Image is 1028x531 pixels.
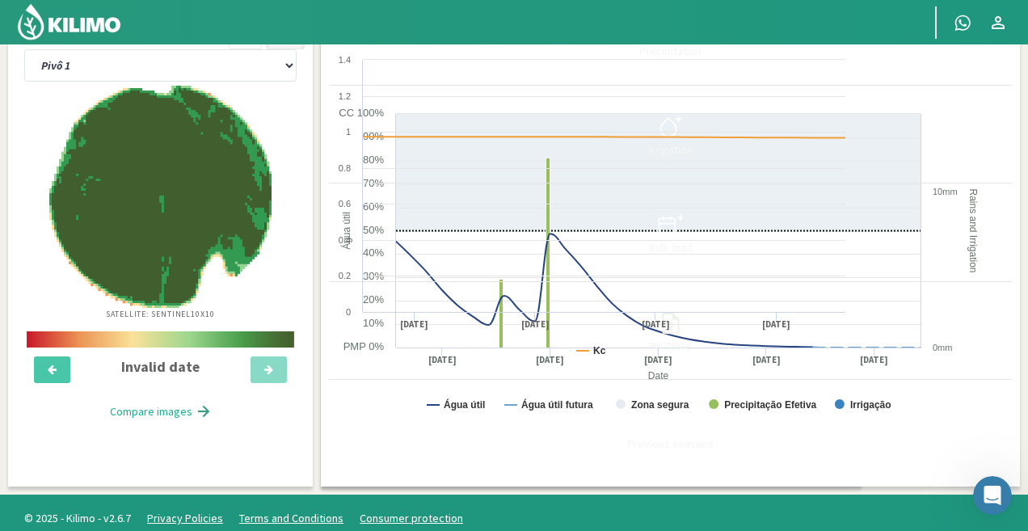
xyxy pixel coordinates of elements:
text: [DATE] [521,318,550,331]
text: 1.4 [339,55,351,65]
text: 0.4 [339,235,351,245]
text: [DATE] [642,318,670,331]
h4: Invalid date [92,359,229,375]
div: Previous seasons [334,438,1007,449]
div: Precipitation [334,45,1007,57]
img: d8061e7b-e937-4147-ad4e-26681e83b534_-_sentinel_-_2025-08-13.png [49,86,272,308]
span: 10X10 [191,309,215,319]
a: Terms and Conditions [239,511,343,525]
img: Kilimo [16,2,122,41]
text: [DATE] [762,318,790,331]
text: Kc [593,345,606,356]
img: scale [27,331,293,348]
button: Compare images [94,395,228,428]
iframe: Intercom live chat [973,476,1012,515]
text: 0 [346,307,351,317]
text: 0.8 [339,163,351,173]
text: 1.2 [339,91,351,101]
a: Consumer protection [360,511,463,525]
span: © 2025 - Kilimo - v2.6.7 [16,510,139,527]
text: [DATE] [400,318,428,331]
text: 0.2 [339,271,351,280]
text: 1 [346,127,351,137]
a: Privacy Policies [147,511,223,525]
button: Previous seasons [329,380,1012,478]
text: 0.6 [339,199,351,209]
p: Satellite: Sentinel [106,308,215,320]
